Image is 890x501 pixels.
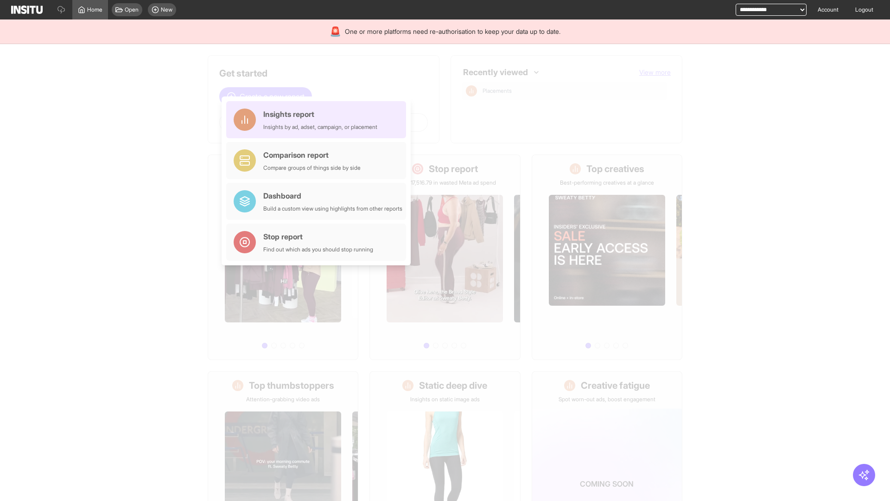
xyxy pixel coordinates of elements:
[263,231,373,242] div: Stop report
[125,6,139,13] span: Open
[345,27,560,36] span: One or more platforms need re-authorisation to keep your data up to date.
[263,109,377,120] div: Insights report
[263,123,377,131] div: Insights by ad, adset, campaign, or placement
[161,6,172,13] span: New
[263,149,361,161] div: Comparison report
[87,6,102,13] span: Home
[263,190,402,201] div: Dashboard
[263,205,402,212] div: Build a custom view using highlights from other reports
[263,246,373,253] div: Find out which ads you should stop running
[330,25,341,38] div: 🚨
[11,6,43,14] img: Logo
[263,164,361,172] div: Compare groups of things side by side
